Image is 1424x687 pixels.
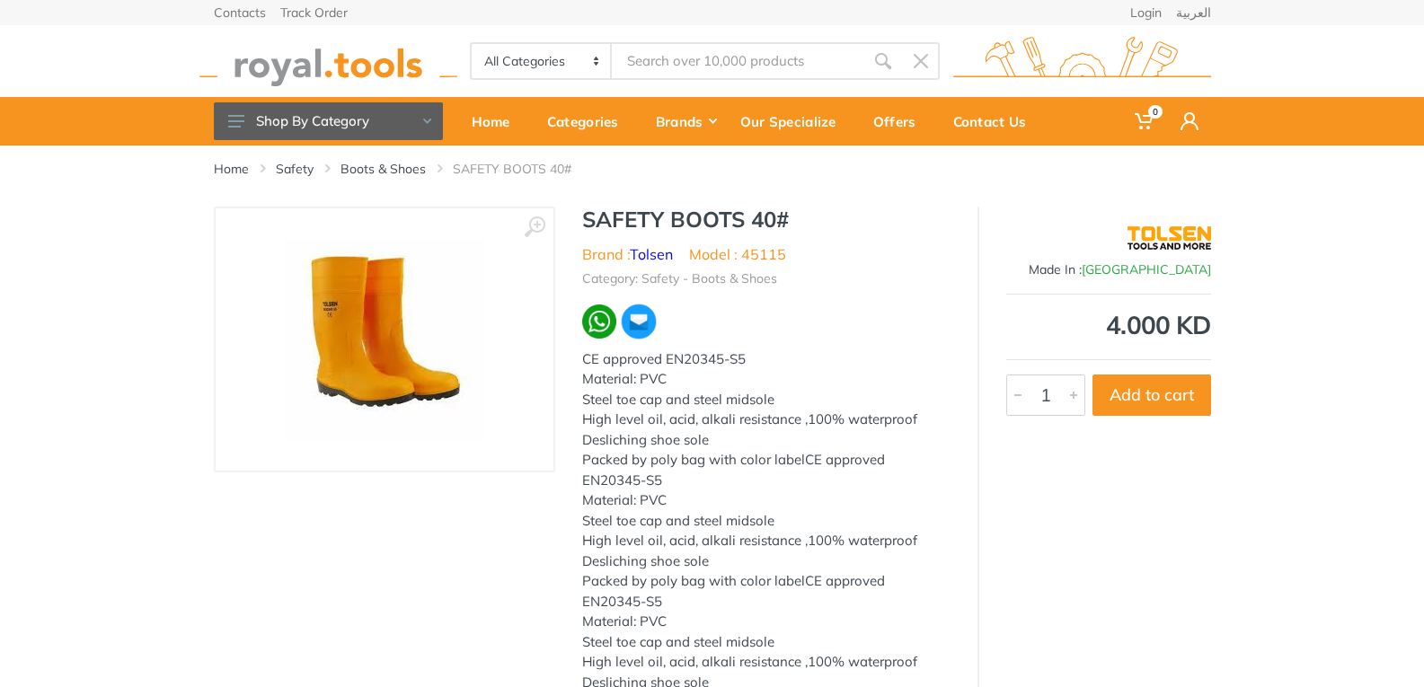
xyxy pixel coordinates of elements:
[728,102,861,140] div: Our Specialize
[861,102,941,140] div: Offers
[1092,374,1211,416] button: Add to cart
[689,243,786,265] li: Model : 45115
[941,102,1051,140] div: Contact Us
[728,97,861,145] a: Our Specialize
[199,37,457,86] img: royal.tools Logo
[582,207,951,233] h1: SAFETY BOOTS 40#
[1006,313,1211,338] div: 4.000 KD
[1122,97,1168,145] a: 0
[630,245,673,263] a: Tolsen
[459,102,535,140] div: Home
[582,269,777,288] li: Category: Safety - Boots & Shoes
[214,160,249,178] a: Home
[1176,6,1211,19] a: العربية
[453,160,598,178] li: SAFETY BOOTS 40#
[214,102,443,140] button: Shop By Category
[582,243,673,265] li: Brand :
[214,6,266,19] a: Contacts
[861,97,941,145] a: Offers
[459,97,535,145] a: Home
[612,42,863,80] input: Site search
[953,37,1211,86] img: royal.tools Logo
[643,102,728,140] div: Brands
[1082,261,1211,277] span: [GEOGRAPHIC_DATA]
[1006,260,1211,279] div: Made In :
[214,160,1211,178] nav: breadcrumb
[941,97,1051,145] a: Contact Us
[582,304,616,339] img: wa.webp
[472,44,613,78] select: Category
[280,6,348,19] a: Track Order
[620,303,658,340] img: ma.webp
[276,160,314,178] a: Safety
[341,160,426,178] a: Boots & Shoes
[1130,6,1162,19] a: Login
[1128,216,1211,260] img: Tolsen
[1148,105,1163,119] span: 0
[535,97,643,145] a: Categories
[284,239,485,440] img: Royal Tools - SAFETY BOOTS 40#
[535,102,643,140] div: Categories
